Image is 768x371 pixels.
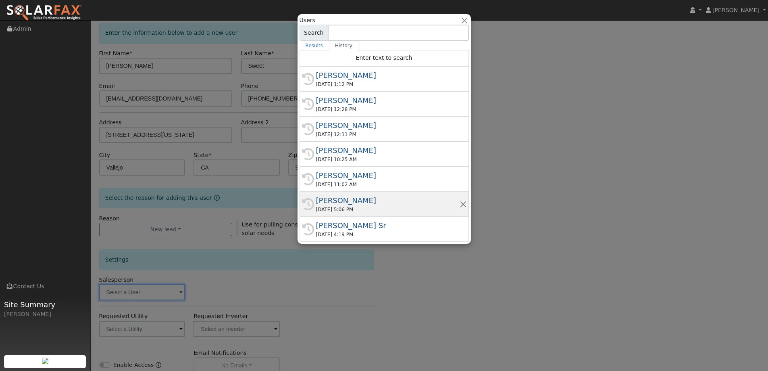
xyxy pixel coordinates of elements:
img: retrieve [42,358,48,364]
i: History [302,223,314,235]
img: SolarFax [6,4,82,21]
div: [DATE] 4:19 PM [316,231,460,238]
span: Search [300,25,328,41]
a: Results [300,41,329,50]
i: History [302,73,314,85]
div: [DATE] 12:28 PM [316,106,460,113]
i: History [302,148,314,160]
i: History [302,123,314,135]
div: [PERSON_NAME] [316,70,460,81]
div: [PERSON_NAME] [316,170,460,181]
div: [DATE] 1:12 PM [316,81,460,88]
i: History [302,198,314,210]
div: [PERSON_NAME] [316,95,460,106]
div: [PERSON_NAME] [4,310,86,319]
div: [PERSON_NAME] Sr [316,220,460,231]
span: Enter text to search [356,54,412,61]
div: [DATE] 5:06 PM [316,206,460,213]
button: Remove this history [459,200,467,208]
a: History [329,41,358,50]
div: [PERSON_NAME] [316,145,460,156]
div: [DATE] 11:02 AM [316,181,460,188]
div: [PERSON_NAME] [316,195,460,206]
span: Users [300,16,315,25]
span: Site Summary [4,299,86,310]
i: History [302,98,314,110]
div: [PERSON_NAME] [316,120,460,131]
i: History [302,173,314,185]
div: [DATE] 10:25 AM [316,156,460,163]
span: [PERSON_NAME] [712,7,760,13]
div: [DATE] 12:11 PM [316,131,460,138]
